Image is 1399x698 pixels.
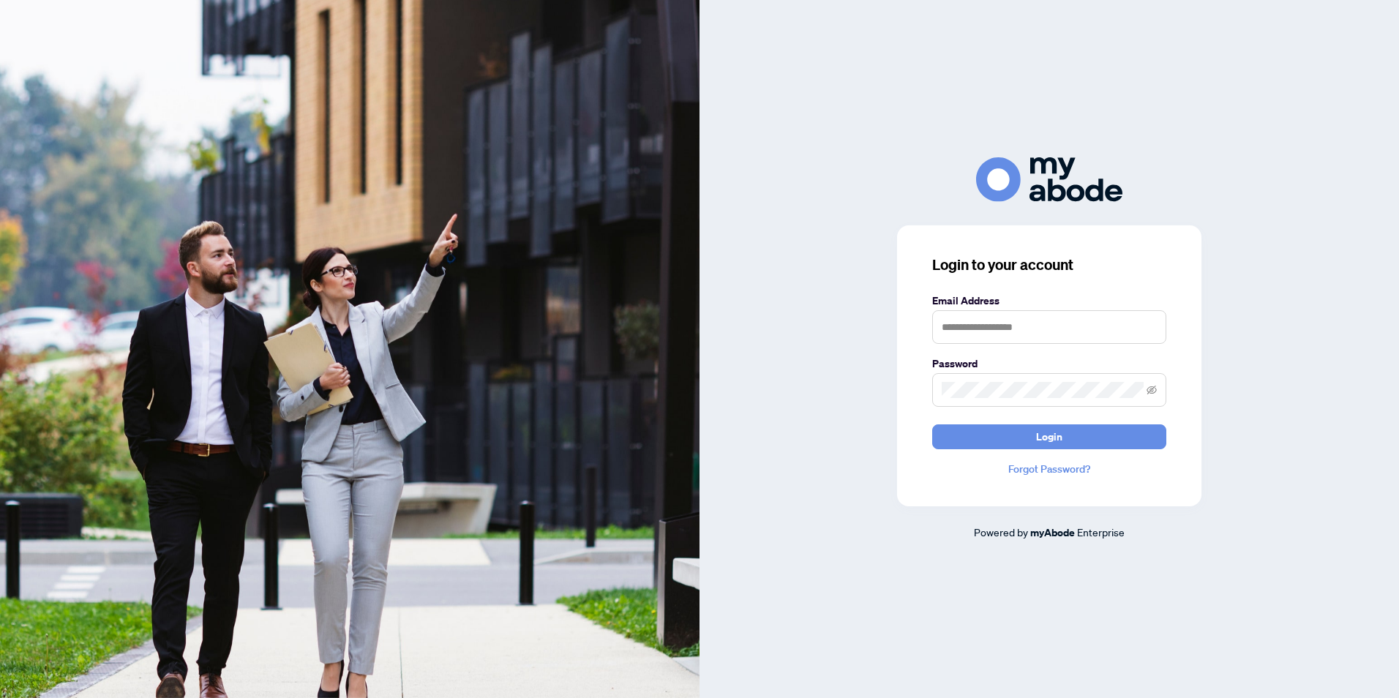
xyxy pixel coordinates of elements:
span: eye-invisible [1147,385,1157,395]
label: Password [932,356,1166,372]
span: Enterprise [1077,525,1125,538]
a: myAbode [1030,525,1075,541]
span: Powered by [974,525,1028,538]
button: Login [932,424,1166,449]
span: Login [1036,425,1062,449]
label: Email Address [932,293,1166,309]
a: Forgot Password? [932,461,1166,477]
h3: Login to your account [932,255,1166,275]
img: ma-logo [976,157,1122,202]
